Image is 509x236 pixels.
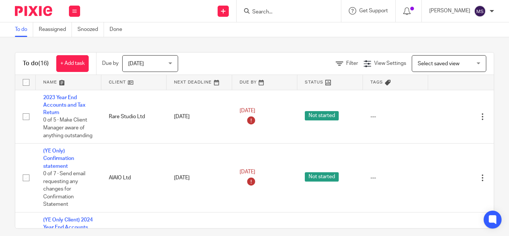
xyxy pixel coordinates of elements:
[101,90,167,144] td: Rare Studio Ltd
[43,95,85,116] a: 2023 Year End Accounts and Tax Return
[346,61,358,66] span: Filter
[474,5,486,17] img: svg%3E
[167,144,232,213] td: [DATE]
[43,148,74,169] a: (YE Only) Confirmation statement
[102,60,118,67] p: Due by
[252,9,319,16] input: Search
[56,55,89,72] a: + Add task
[429,7,470,15] p: [PERSON_NAME]
[78,22,104,37] a: Snoozed
[305,111,339,120] span: Not started
[240,108,255,113] span: [DATE]
[39,22,72,37] a: Reassigned
[101,144,167,213] td: AIAIO Ltd
[15,22,33,37] a: To do
[15,6,52,16] img: Pixie
[43,171,85,207] span: 0 of 7 · Send email requesting any changes for Confirmation Statement
[370,113,421,120] div: ---
[359,8,388,13] span: Get Support
[418,61,459,66] span: Select saved view
[370,80,383,84] span: Tags
[128,61,144,66] span: [DATE]
[23,60,49,67] h1: To do
[43,118,92,138] span: 0 of 5 · Make Client Manager aware of anything outstanding
[167,90,232,144] td: [DATE]
[38,60,49,66] span: (16)
[240,169,255,174] span: [DATE]
[370,174,421,182] div: ---
[110,22,128,37] a: Done
[305,172,339,182] span: Not started
[374,61,406,66] span: View Settings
